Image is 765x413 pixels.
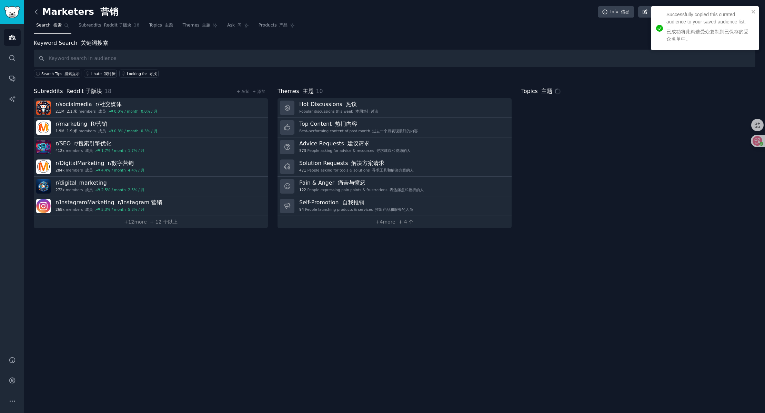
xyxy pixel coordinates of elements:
[34,40,108,46] label: Keyword Search
[355,109,378,113] font: 本周热门讨论
[128,148,144,153] font: 1.7% / 月
[95,101,122,107] font: r/社交媒体
[118,199,162,206] font: r/Instagram 营销
[299,179,424,186] h3: Pain & Anger
[53,23,62,28] font: 搜索
[236,89,265,94] a: + Add + 添加
[56,168,144,173] div: members
[67,129,77,133] font: 1.9 米
[256,20,298,34] a: Products 产品
[36,140,51,154] img: SEO
[751,9,756,14] button: close
[299,207,304,212] span: 94
[79,22,131,29] span: Subreddits
[299,187,424,192] div: People expressing pain points & frustrations
[67,109,77,113] font: 2.1 米
[278,87,314,96] span: Themes
[180,20,220,34] a: Themes 主题
[299,120,418,127] h3: Top Content
[85,207,93,211] font: 成员
[56,109,158,114] div: members
[278,177,512,196] a: Pain & Anger 痛苦与愤怒122People expressing pain points & frustrations 表达痛点和挫折的人
[338,179,365,186] font: 痛苦与愤怒
[34,87,102,96] span: Subreddits
[165,23,173,28] font: 主题
[278,118,512,137] a: Top Content 热门内容Best-performing content of past month 过去一个月表现最好的内容
[141,109,158,113] font: 0.0% / 月
[278,196,512,216] a: Self-Promotion 自我推销94People launching products & services 推出产品和服务的人员
[34,98,268,118] a: r/socialmedia r/社交媒体2.1M 2.1 米members 成员0.0% / month 0.0% / 月
[85,148,93,153] font: 成员
[278,98,512,118] a: Hot Discussions 热议Popular discussions this week 本周热门讨论
[521,87,552,96] span: Topics
[56,109,78,114] span: 2.1M
[149,72,157,76] font: 寻找
[299,109,378,114] div: Popular discussions this week
[252,89,265,94] font: + 添加
[36,22,62,29] span: Search
[351,160,384,166] font: 解决方案请求
[84,70,117,78] a: I hate 我讨厌
[4,6,20,18] img: GummySearch logo
[100,7,118,17] font: 营销
[101,168,145,173] div: 4.4 % / month
[101,187,145,192] div: 2.5 % / month
[34,157,268,177] a: r/DigitalMarketing r/数字营销284kmembers 成员4.4% / month 4.4% / 月
[342,199,364,206] font: 自我推销
[114,109,158,114] div: 0.0 % / month
[299,148,411,153] div: People asking for advice & resources
[638,6,675,18] a: Edit 编辑
[34,118,268,137] a: r/marketing R/营销1.9M 1.9 米members 成员0.3% / month 0.3% / 月
[56,148,144,153] div: members
[227,22,242,29] span: Ask
[183,22,210,29] span: Themes
[299,140,411,147] h3: Advice Requests
[299,187,306,192] span: 122
[34,196,268,216] a: r/InstagramMarketing r/Instagram 营销268kmembers 成员5.3% / month 5.3% / 月
[104,88,111,94] span: 18
[225,20,251,34] a: Ask 问
[150,219,178,225] font: + 12 个以上
[372,168,414,172] font: 寻求工具和解决方案的人
[41,71,80,76] span: Search Tips
[141,129,158,133] font: 0.3% / 月
[299,199,413,206] h3: Self-Promotion
[299,128,418,133] div: Best-performing content of past month
[56,128,158,133] div: members
[299,148,306,153] span: 573
[335,121,357,127] font: 热门内容
[278,216,512,228] a: +4more + 4 个
[36,159,51,174] img: DigitalMarketing
[56,207,64,212] span: 268k
[128,207,144,211] font: 5.3% / 月
[598,6,634,18] a: Info 信息
[74,140,111,147] font: r/搜索引擎优化
[202,23,210,28] font: 主题
[299,207,413,212] div: People launching products & services
[85,168,93,172] font: 成员
[34,137,268,157] a: r/SEO r/搜索引擎优化412kmembers 成员1.7% / month 1.7% / 月
[36,101,51,115] img: socialmedia
[114,128,158,133] div: 0.3 % / month
[119,70,159,78] a: Looking for 寻找
[91,121,107,127] font: R/营销
[299,159,414,167] h3: Solution Requests
[147,20,175,34] a: Topics 主题
[67,88,102,94] font: Reddit 子版块
[56,128,78,133] span: 1.9M
[134,22,140,29] span: 18
[56,159,144,167] h3: r/ DigitalMarketing
[375,207,413,211] font: 推出产品和服务的人员
[104,23,131,28] font: Reddit 子版块
[278,157,512,177] a: Solution Requests 解决方案请求471People asking for tools & solutions 寻求工具和解决方案的人
[299,168,306,173] span: 471
[34,7,118,18] h2: Marketers
[372,129,418,133] font: 过去一个月表现最好的内容
[127,71,157,76] div: Looking for
[56,187,144,192] div: members
[98,109,106,113] font: 成员
[541,88,552,94] font: 主题
[56,120,158,127] h3: r/ marketing
[81,40,108,46] font: 关键词搜索
[316,88,323,94] span: 10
